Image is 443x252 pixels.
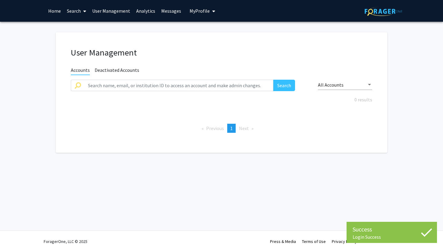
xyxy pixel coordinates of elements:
[353,234,431,240] div: Login Success
[365,7,402,16] img: ForagerOne Logo
[302,239,326,244] a: Terms of Use
[239,125,249,131] span: Next
[44,231,87,252] div: ForagerOne, LLC © 2025
[332,239,357,244] a: Privacy Policy
[353,225,431,234] div: Success
[190,8,210,14] span: My Profile
[71,67,90,75] span: Accounts
[318,82,344,88] span: All Accounts
[64,0,89,21] a: Search
[158,0,184,21] a: Messages
[230,125,233,131] span: 1
[95,67,139,75] span: Deactivated Accounts
[66,96,377,103] div: 0 results
[89,0,133,21] a: User Management
[45,0,64,21] a: Home
[133,0,158,21] a: Analytics
[273,80,295,91] button: Search
[71,47,372,58] h1: User Management
[206,125,224,131] span: Previous
[270,239,296,244] a: Press & Media
[71,124,372,133] ul: Pagination
[84,80,273,91] input: Search name, email, or institution ID to access an account and make admin changes.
